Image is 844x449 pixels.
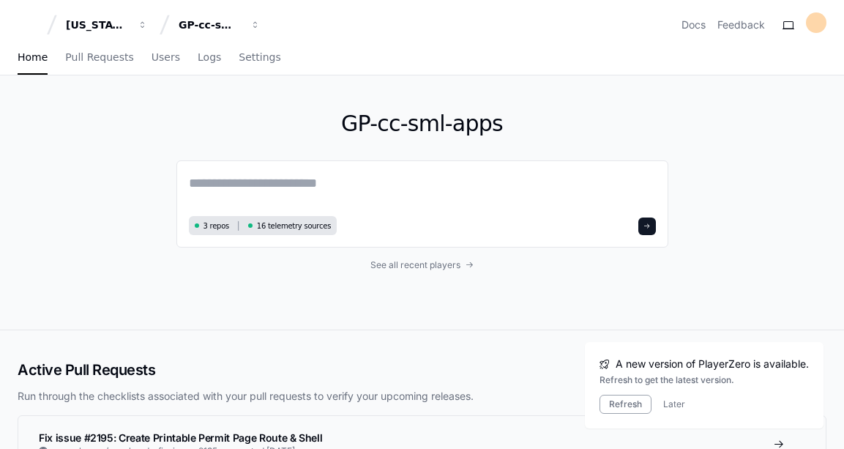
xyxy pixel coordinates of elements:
p: Run through the checklists associated with your pull requests to verify your upcoming releases. [18,389,826,404]
button: Feedback [717,18,765,32]
span: Fix issue #2195: Create Printable Permit Page Route & Shell [39,431,322,444]
a: Docs [681,18,706,32]
button: Refresh [600,395,651,414]
span: Users [152,53,180,62]
button: [US_STATE] Pacific [60,12,154,38]
a: Logs [198,41,221,75]
a: Home [18,41,48,75]
div: [US_STATE] Pacific [66,18,129,32]
h2: Active Pull Requests [18,360,826,380]
span: 3 repos [203,220,230,231]
button: Later [663,398,685,410]
div: Refresh to get the latest version. [600,374,809,386]
h1: GP-cc-sml-apps [176,111,668,137]
span: 16 telemetry sources [257,220,331,231]
span: A new version of PlayerZero is available. [616,357,809,371]
a: Settings [239,41,280,75]
a: See all recent players [176,259,668,271]
button: GP-cc-sml-apps [173,12,266,38]
span: Pull Requests [65,53,133,62]
a: Users [152,41,180,75]
span: See all recent players [370,259,460,271]
span: Logs [198,53,221,62]
span: Settings [239,53,280,62]
a: Pull Requests [65,41,133,75]
span: Home [18,53,48,62]
div: GP-cc-sml-apps [179,18,242,32]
